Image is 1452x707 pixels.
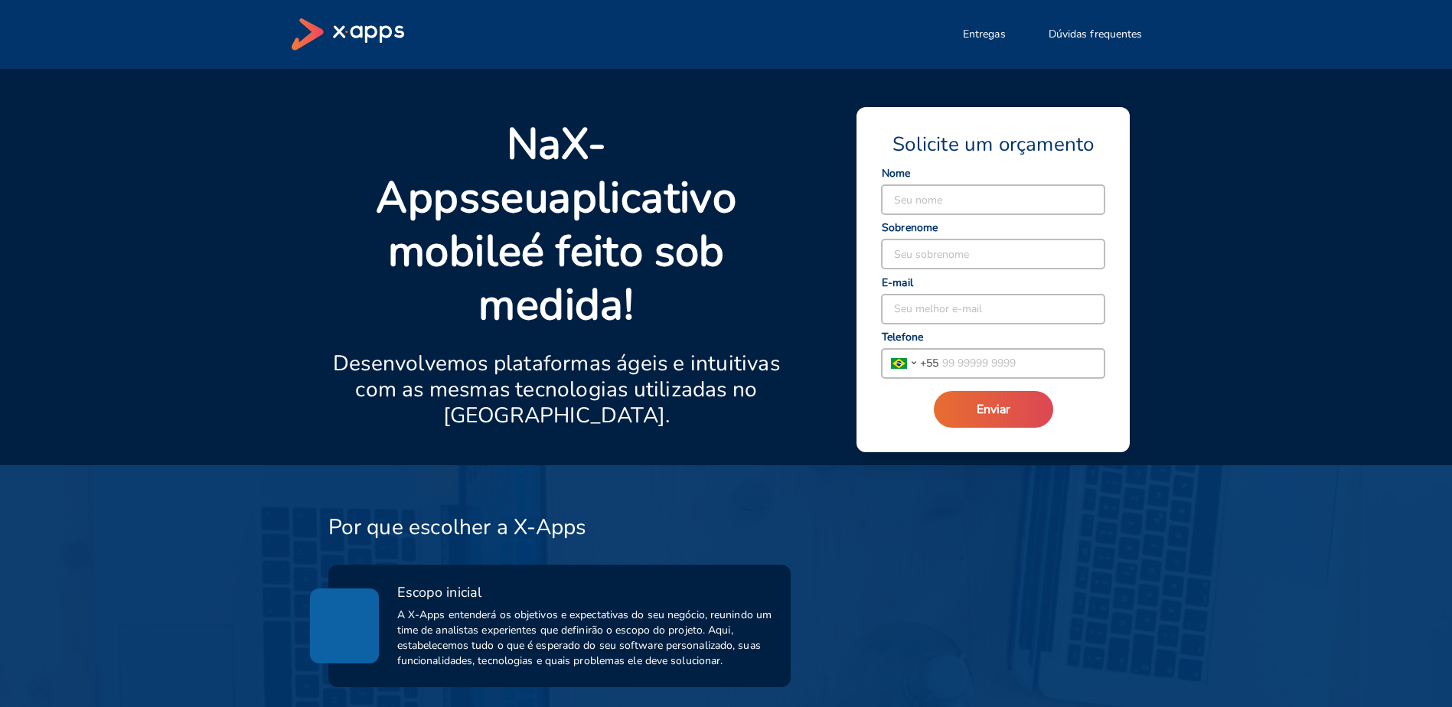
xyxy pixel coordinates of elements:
span: A X-Apps entenderá os objetivos e expectativas do seu negócio, reunindo um time de analistas expe... [397,608,773,669]
span: Entregas [963,27,1006,42]
input: Seu sobrenome [882,239,1104,269]
span: + 55 [920,355,938,371]
p: Desenvolvemos plataformas ágeis e intuitivas com as mesmas tecnologias utilizadas no [GEOGRAPHIC_... [328,350,785,428]
button: Entregas [945,19,1024,50]
input: Seu nome [882,185,1104,214]
strong: X-Apps [376,115,606,227]
span: Escopo inicial [397,583,481,601]
input: Seu melhor e-mail [882,295,1104,324]
span: Dúvidas frequentes [1049,27,1143,42]
p: Na seu é feito sob medida! [328,118,785,332]
button: Dúvidas frequentes [1030,19,1161,50]
button: Enviar [934,391,1053,428]
input: 99 99999 9999 [938,349,1104,378]
span: Solicite um orçamento [892,132,1094,158]
span: Enviar [977,401,1010,418]
strong: aplicativo mobile [388,168,736,281]
h3: Por que escolher a X-Apps [328,514,586,540]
